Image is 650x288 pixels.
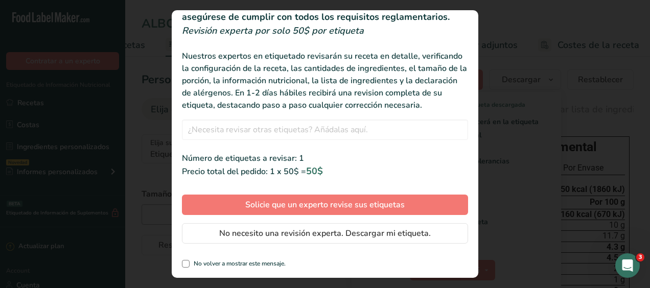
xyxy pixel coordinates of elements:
[182,164,468,178] div: Precio total del pedido: 1 x 50$ =
[182,195,468,215] button: Solicie que un experto revise sus etiquetas
[219,227,431,239] span: No necesito una revisión experta. Descargar mi etiqueta.
[636,253,644,261] span: 3
[190,260,286,268] span: No volver a mostrar este mensaje.
[182,119,468,140] input: ¿Necesita revisar otras etiquetas? Añádalas aquí.
[182,223,468,244] button: No necesito una revisión experta. Descargar mi etiqueta.
[245,199,405,211] span: Solicie que un experto revise sus etiquetas
[182,24,468,38] div: Revisión experta por solo 50$ por etiqueta
[182,50,468,111] div: Nuestros expertos en etiquetado revisarán su receta en detalle, verificando la configuración de l...
[615,253,640,278] iframe: Intercom live chat
[306,165,323,177] span: 50$
[182,152,468,164] div: Número de etiquetas a revisar: 1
